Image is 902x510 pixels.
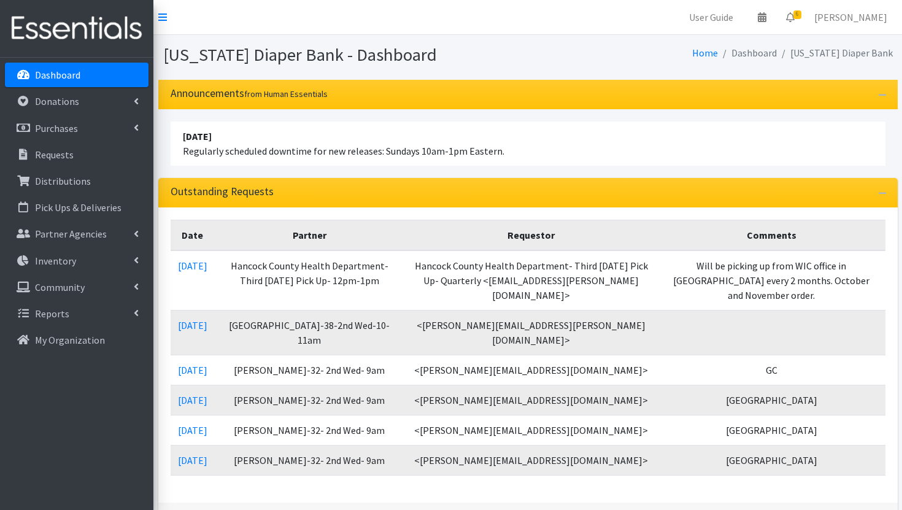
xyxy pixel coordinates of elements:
img: HumanEssentials [5,8,148,49]
td: <[PERSON_NAME][EMAIL_ADDRESS][DOMAIN_NAME]> [404,385,658,415]
th: Requestor [404,220,658,250]
li: Dashboard [718,44,777,62]
td: Will be picking up from WIC office in [GEOGRAPHIC_DATA] every 2 months. October and November order. [658,250,885,311]
td: [PERSON_NAME]-32- 2nd Wed- 9am [215,445,405,475]
span: 6 [793,10,801,19]
a: User Guide [679,5,743,29]
td: [PERSON_NAME]-32- 2nd Wed- 9am [215,385,405,415]
a: Dashboard [5,63,148,87]
a: Community [5,275,148,299]
p: Purchases [35,122,78,134]
p: Partner Agencies [35,228,107,240]
a: Purchases [5,116,148,141]
a: [DATE] [178,394,207,406]
p: My Organization [35,334,105,346]
a: Reports [5,301,148,326]
p: Distributions [35,175,91,187]
h3: Announcements [171,87,328,100]
td: Hancock County Health Department- Third [DATE] Pick Up- Quarterly <[EMAIL_ADDRESS][PERSON_NAME][D... [404,250,658,311]
td: [GEOGRAPHIC_DATA] [658,445,885,475]
td: [GEOGRAPHIC_DATA]-38-2nd Wed-10-11am [215,310,405,355]
p: Reports [35,307,69,320]
td: <[PERSON_NAME][EMAIL_ADDRESS][DOMAIN_NAME]> [404,445,658,475]
p: Community [35,281,85,293]
p: Requests [35,149,74,161]
td: <[PERSON_NAME][EMAIL_ADDRESS][DOMAIN_NAME]> [404,415,658,445]
p: Donations [35,95,79,107]
a: Requests [5,142,148,167]
th: Comments [658,220,885,250]
td: [PERSON_NAME]-32- 2nd Wed- 9am [215,355,405,385]
a: [DATE] [178,454,207,466]
td: GC [658,355,885,385]
a: [DATE] [178,260,207,272]
h3: Outstanding Requests [171,185,274,198]
td: Hancock County Health Department- Third [DATE] Pick Up- 12pm-1pm [215,250,405,311]
a: My Organization [5,328,148,352]
a: Partner Agencies [5,222,148,246]
td: [PERSON_NAME]-32- 2nd Wed- 9am [215,415,405,445]
a: 6 [776,5,804,29]
li: Regularly scheduled downtime for new releases: Sundays 10am-1pm Eastern. [171,122,885,166]
a: Home [692,47,718,59]
a: Inventory [5,249,148,273]
th: Date [171,220,215,250]
td: [GEOGRAPHIC_DATA] [658,385,885,415]
a: Distributions [5,169,148,193]
td: [GEOGRAPHIC_DATA] [658,415,885,445]
a: Donations [5,89,148,114]
td: <[PERSON_NAME][EMAIL_ADDRESS][PERSON_NAME][DOMAIN_NAME]> [404,310,658,355]
li: [US_STATE] Diaper Bank [777,44,893,62]
a: [DATE] [178,364,207,376]
a: [DATE] [178,319,207,331]
a: [DATE] [178,424,207,436]
th: Partner [215,220,405,250]
p: Pick Ups & Deliveries [35,201,121,214]
p: Inventory [35,255,76,267]
small: from Human Essentials [244,88,328,99]
p: Dashboard [35,69,80,81]
h1: [US_STATE] Diaper Bank - Dashboard [163,44,523,66]
strong: [DATE] [183,130,212,142]
a: Pick Ups & Deliveries [5,195,148,220]
td: <[PERSON_NAME][EMAIL_ADDRESS][DOMAIN_NAME]> [404,355,658,385]
a: [PERSON_NAME] [804,5,897,29]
